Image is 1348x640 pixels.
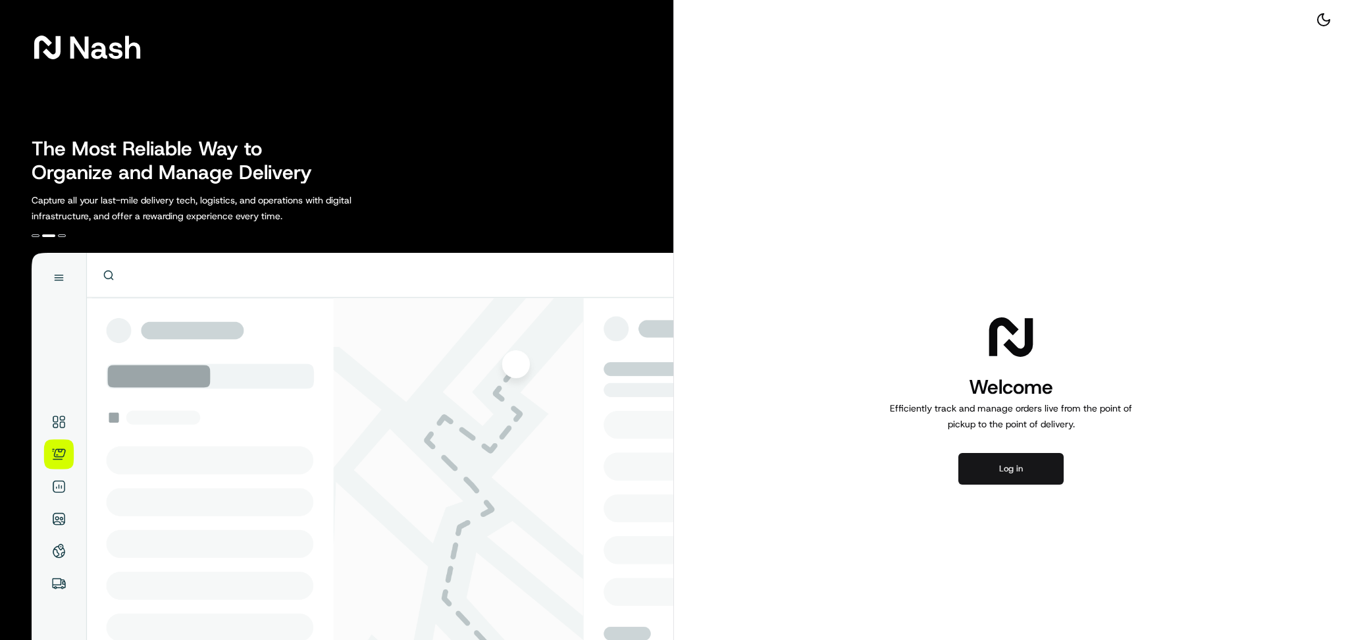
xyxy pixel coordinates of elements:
span: Nash [68,34,142,61]
h2: The Most Reliable Way to Organize and Manage Delivery [32,137,326,184]
p: Efficiently track and manage orders live from the point of pickup to the point of delivery. [885,400,1137,432]
button: Log in [958,453,1064,485]
h1: Welcome [885,374,1137,400]
p: Capture all your last-mile delivery tech, logistics, and operations with digital infrastructure, ... [32,192,411,224]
